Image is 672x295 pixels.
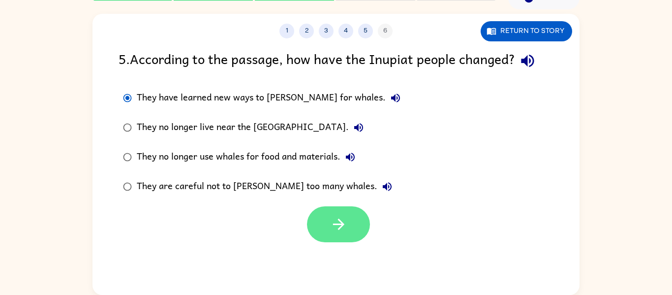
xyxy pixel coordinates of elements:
button: 2 [299,24,314,38]
button: They are careful not to [PERSON_NAME] too many whales. [377,177,397,197]
button: 5 [358,24,373,38]
button: 4 [338,24,353,38]
div: They have learned new ways to [PERSON_NAME] for whales. [137,88,405,108]
div: They no longer use whales for food and materials. [137,147,360,167]
div: 5 . According to the passage, how have the Inupiat people changed? [119,48,553,73]
button: Return to story [481,21,572,41]
button: They no longer live near the [GEOGRAPHIC_DATA]. [349,118,368,137]
button: They have learned new ways to [PERSON_NAME] for whales. [386,88,405,108]
button: 1 [279,24,294,38]
div: They no longer live near the [GEOGRAPHIC_DATA]. [137,118,368,137]
div: They are careful not to [PERSON_NAME] too many whales. [137,177,397,197]
button: 3 [319,24,334,38]
button: They no longer use whales for food and materials. [340,147,360,167]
